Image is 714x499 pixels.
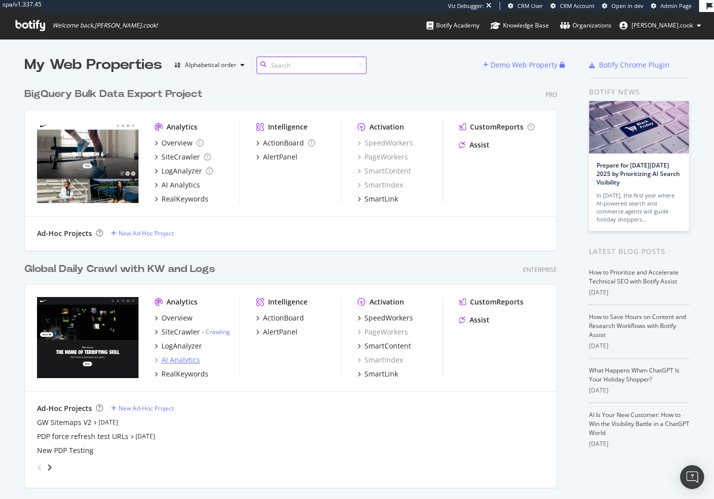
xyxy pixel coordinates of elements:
div: RealKeywords [161,194,208,204]
a: AI Is Your New Customer: How to Win the Visibility Battle in a ChatGPT World [589,410,689,437]
a: CRM Account [550,2,594,10]
a: New PDP Testing [37,445,93,455]
a: ActionBoard [256,313,304,323]
div: Alphabetical order [185,62,236,68]
a: Botify Chrome Plugin [589,60,669,70]
a: Knowledge Base [490,12,549,39]
a: SmartIndex [357,355,403,365]
div: Overview [161,313,192,323]
span: CRM User [517,2,543,9]
a: Demo Web Property [483,60,559,69]
div: Activation [369,297,404,307]
a: SmartLink [357,194,398,204]
div: Latest Blog Posts [589,246,689,257]
div: [DATE] [589,439,689,448]
a: [DATE] [98,418,118,426]
div: Analytics [166,297,197,307]
div: Organizations [560,20,611,30]
a: PageWorkers [357,327,408,337]
div: AlertPanel [263,327,297,337]
div: SmartLink [364,194,398,204]
button: Demo Web Property [483,57,559,73]
div: Demo Web Property [490,60,557,70]
a: PDP force refresh test URLs [37,431,128,441]
a: CRM User [508,2,543,10]
div: SiteCrawler [161,327,200,337]
div: New Ad-Hoc Project [118,404,174,412]
div: In [DATE], the first year where AI-powered search and commerce agents will guide holiday shoppers… [596,191,681,223]
div: Global Daily Crawl with KW and Logs [24,262,215,276]
img: nikesecondary.com [37,122,138,203]
div: LogAnalyzer [161,166,202,176]
div: ActionBoard [263,138,304,148]
div: Enterprise [523,265,557,274]
a: Overview [154,138,203,148]
a: Admin Page [651,2,691,10]
div: Pro [545,90,557,99]
a: SpeedWorkers [357,313,413,323]
a: How to Prioritize and Accelerate Technical SEO with Botify Assist [589,268,678,285]
a: Open in dev [602,2,643,10]
a: LogAnalyzer [154,341,202,351]
div: Assist [469,140,489,150]
div: Ad-Hoc Projects [37,228,92,238]
a: AlertPanel [256,327,297,337]
div: AI Analytics [161,355,200,365]
a: AI Analytics [154,355,200,365]
div: SpeedWorkers [357,138,413,148]
span: CRM Account [560,2,594,9]
a: LogAnalyzer [154,166,213,176]
a: CustomReports [459,122,534,132]
div: CustomReports [470,297,523,307]
div: LogAnalyzer [161,341,202,351]
a: SiteCrawler [154,152,211,162]
a: Botify Academy [426,12,479,39]
button: [PERSON_NAME].cook [611,17,709,33]
a: AI Analytics [154,180,200,190]
div: - [202,327,230,336]
div: Botify Chrome Plugin [599,60,669,70]
span: Open in dev [611,2,643,9]
div: Botify news [589,86,689,97]
a: Prepare for [DATE][DATE] 2025 by Prioritizing AI Search Visibility [596,161,680,186]
a: PageWorkers [357,152,408,162]
a: ActionBoard [256,138,315,148]
div: New Ad-Hoc Project [118,229,174,237]
span: Welcome back, [PERSON_NAME].cook ! [52,21,157,29]
input: Search [256,56,366,74]
div: RealKeywords [161,369,208,379]
button: Alphabetical order [170,57,248,73]
a: SiteCrawler- Crawling [154,327,230,337]
div: Assist [469,315,489,325]
div: [DATE] [589,386,689,395]
div: AlertPanel [263,152,297,162]
a: SmartContent [357,166,411,176]
a: SmartLink [357,369,398,379]
div: AI Analytics [161,180,200,190]
div: My Web Properties [24,55,162,75]
a: Assist [459,140,489,150]
img: nike.com [37,297,138,378]
a: New Ad-Hoc Project [111,404,174,412]
a: What Happens When ChatGPT Is Your Holiday Shopper? [589,366,679,383]
a: Organizations [560,12,611,39]
div: Ad-Hoc Projects [37,403,92,413]
div: angle-right [46,462,53,472]
div: Activation [369,122,404,132]
div: SmartLink [364,369,398,379]
a: [DATE] [135,432,155,440]
a: RealKeywords [154,194,208,204]
a: GW Sitemaps V2 [37,417,91,427]
div: angle-left [33,459,46,475]
a: CustomReports [459,297,523,307]
div: SmartContent [364,341,411,351]
span: steven.cook [631,21,693,29]
div: CustomReports [470,122,523,132]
